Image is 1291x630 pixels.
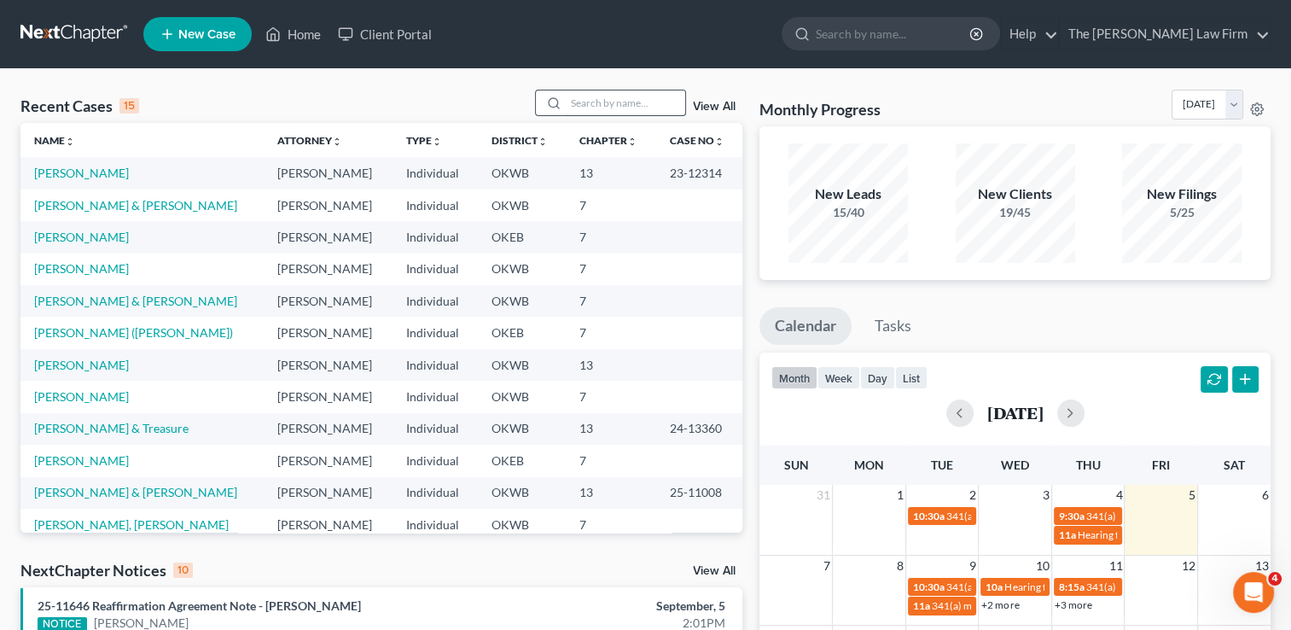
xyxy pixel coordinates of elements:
span: 12 [1180,556,1197,576]
span: 9:30a [1059,510,1085,522]
span: 31 [815,485,832,505]
td: 13 [566,349,656,381]
span: 2 [968,485,978,505]
a: [PERSON_NAME] & [PERSON_NAME] [34,485,237,499]
td: 7 [566,509,656,540]
div: 5/25 [1122,204,1242,221]
a: +2 more [981,598,1019,611]
span: 1 [895,485,905,505]
iframe: Intercom live chat [1233,572,1274,613]
button: list [895,366,928,389]
td: OKWB [478,509,567,540]
td: Individual [393,413,477,445]
td: OKWB [478,254,567,285]
td: [PERSON_NAME] [264,157,393,189]
td: Individual [393,285,477,317]
i: unfold_more [432,137,442,147]
a: [PERSON_NAME] [34,261,129,276]
i: unfold_more [65,137,75,147]
a: +3 more [1055,598,1092,611]
td: [PERSON_NAME] [264,477,393,509]
a: Home [257,19,329,50]
div: 15 [119,98,139,114]
div: New Leads [788,184,908,204]
i: unfold_more [627,137,637,147]
i: unfold_more [538,137,548,147]
td: 13 [566,413,656,445]
td: [PERSON_NAME] [264,445,393,476]
span: 11a [1059,528,1076,541]
td: OKWB [478,413,567,445]
i: unfold_more [714,137,724,147]
td: 7 [566,190,656,221]
td: 7 [566,285,656,317]
td: Individual [393,477,477,509]
span: 10 [1034,556,1051,576]
td: Individual [393,509,477,540]
a: [PERSON_NAME] & [PERSON_NAME] [34,294,237,308]
span: Thu [1076,458,1101,472]
span: 10:30a [913,510,945,522]
td: 7 [566,445,656,476]
div: September, 5 [508,598,725,615]
td: [PERSON_NAME] [264,381,393,412]
span: Wed [1001,458,1029,472]
td: Individual [393,381,477,412]
div: 15/40 [788,204,908,221]
td: [PERSON_NAME] [264,317,393,348]
td: Individual [393,221,477,253]
a: View All [693,101,736,113]
span: 3 [1041,485,1051,505]
span: 341(a) meeting for [PERSON_NAME] & [PERSON_NAME] [932,599,1187,612]
a: Attorneyunfold_more [277,134,342,147]
button: week [817,366,860,389]
td: Individual [393,190,477,221]
a: [PERSON_NAME] [34,389,129,404]
span: 9 [968,556,978,576]
a: The [PERSON_NAME] Law Firm [1060,19,1270,50]
a: Client Portal [329,19,440,50]
td: Individual [393,445,477,476]
td: Individual [393,157,477,189]
span: Sun [784,458,809,472]
td: 7 [566,381,656,412]
div: New Clients [956,184,1075,204]
span: 7 [822,556,832,576]
h3: Monthly Progress [759,99,881,120]
a: 25-11646 Reaffirmation Agreement Note - [PERSON_NAME] [38,598,361,613]
a: Districtunfold_more [491,134,548,147]
span: 10:30a [913,580,945,593]
td: [PERSON_NAME] [264,221,393,253]
td: 13 [566,157,656,189]
span: Tue [931,458,953,472]
a: [PERSON_NAME] ([PERSON_NAME]) [34,325,233,340]
input: Search by name... [566,90,685,115]
input: Search by name... [816,18,972,50]
td: OKWB [478,285,567,317]
span: 6 [1260,485,1271,505]
td: OKWB [478,381,567,412]
td: [PERSON_NAME] [264,509,393,540]
td: 24-13360 [656,413,742,445]
span: 10a [986,580,1003,593]
td: OKWB [478,157,567,189]
td: Individual [393,317,477,348]
a: [PERSON_NAME], [PERSON_NAME] [34,517,229,532]
td: 13 [566,477,656,509]
div: 10 [173,563,193,578]
div: NextChapter Notices [20,560,193,580]
td: 7 [566,221,656,253]
span: 341(a) meeting for [PERSON_NAME] [946,510,1111,522]
td: [PERSON_NAME] [264,413,393,445]
h2: [DATE] [987,404,1044,422]
a: [PERSON_NAME] [34,453,129,468]
span: 13 [1253,556,1271,576]
a: [PERSON_NAME] [34,230,129,244]
a: Case Nounfold_more [670,134,724,147]
span: Fri [1152,458,1170,472]
a: Chapterunfold_more [579,134,637,147]
span: Mon [854,458,884,472]
a: [PERSON_NAME] [34,166,129,180]
td: OKWB [478,190,567,221]
a: Typeunfold_more [406,134,442,147]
